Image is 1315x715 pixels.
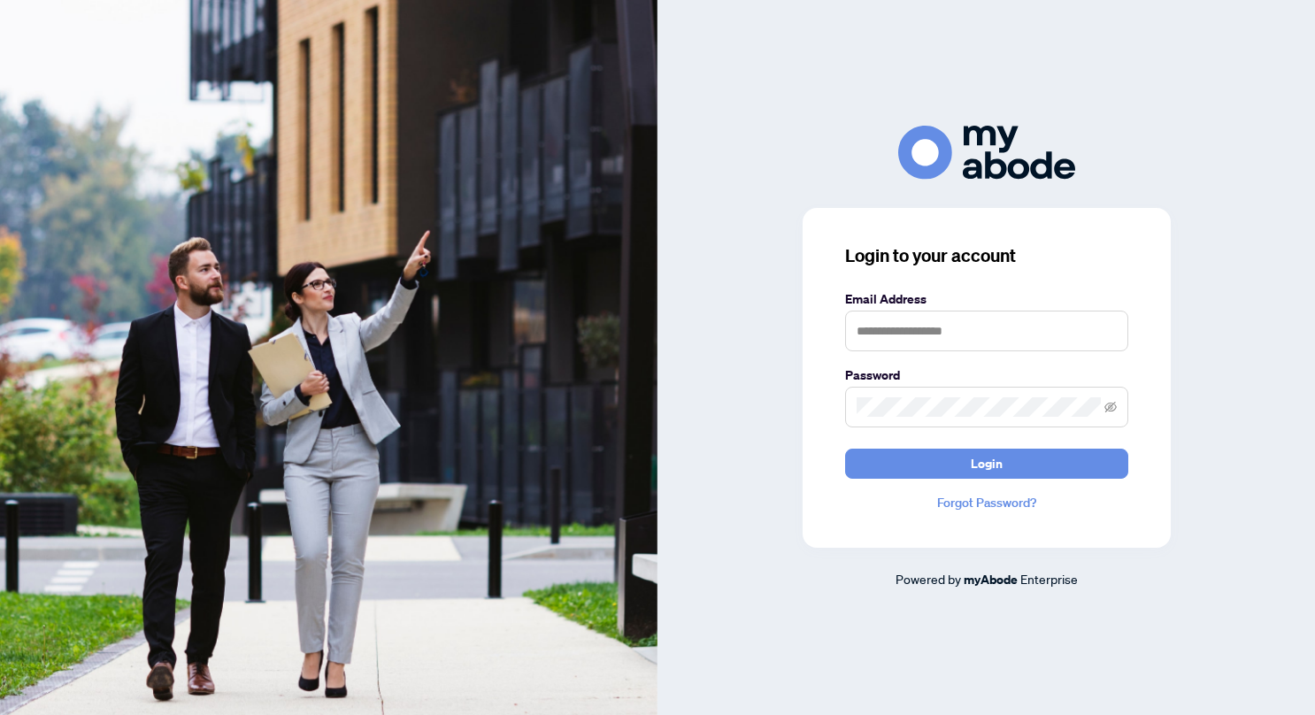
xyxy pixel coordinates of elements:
[845,449,1128,479] button: Login
[1020,571,1078,587] span: Enterprise
[845,243,1128,268] h3: Login to your account
[964,570,1018,589] a: myAbode
[845,365,1128,385] label: Password
[845,289,1128,309] label: Email Address
[898,126,1075,180] img: ma-logo
[971,450,1003,478] span: Login
[1104,401,1117,413] span: eye-invisible
[845,493,1128,512] a: Forgot Password?
[896,571,961,587] span: Powered by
